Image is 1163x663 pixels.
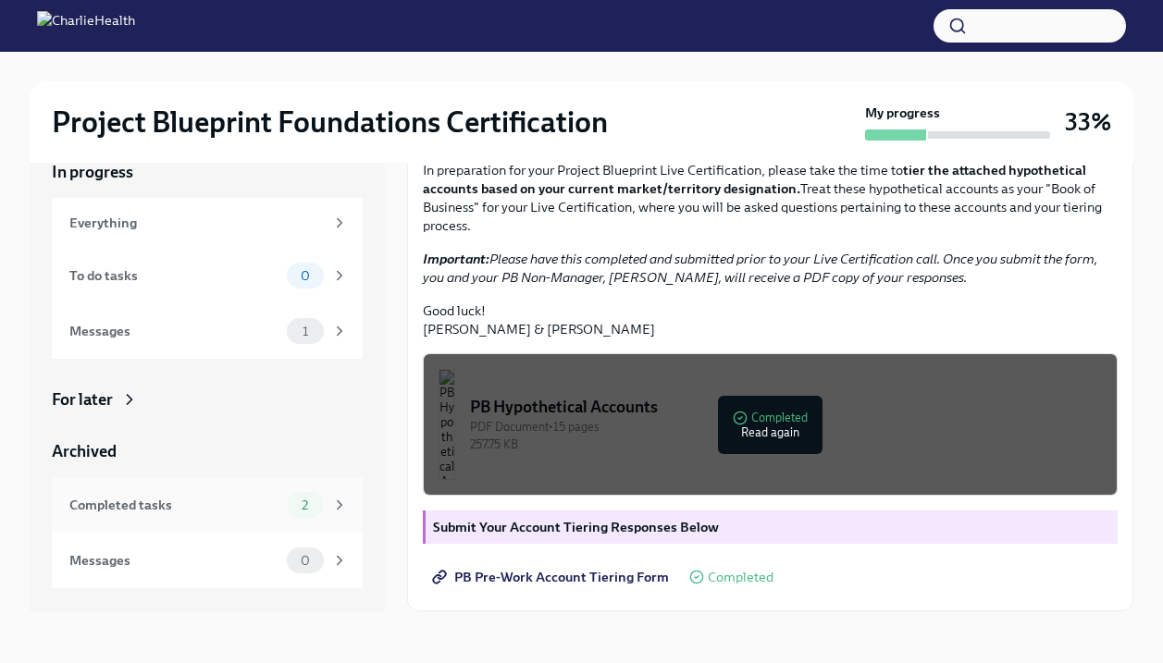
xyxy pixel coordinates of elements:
div: PB Hypothetical Accounts [470,396,1102,418]
div: Messages [69,321,279,341]
a: Messages0 [52,533,363,588]
div: 257.75 KB [470,436,1102,453]
a: PB Pre-Work Account Tiering Form [423,559,682,595]
a: Everything [52,198,363,248]
a: In progress [52,161,363,183]
div: Messages [69,550,279,571]
strong: My progress [865,104,940,122]
strong: Submit Your Account Tiering Responses Below [433,519,719,535]
div: Everything [69,213,324,233]
a: Archived [52,440,363,462]
span: 0 [290,269,321,283]
a: To do tasks0 [52,248,363,303]
img: PB Hypothetical Accounts [439,369,455,480]
h2: Project Blueprint Foundations Certification [52,104,608,141]
img: CharlieHealth [37,11,135,41]
div: For later [52,388,113,411]
span: 1 [291,325,319,338]
h3: 33% [1065,105,1111,139]
span: 2 [291,498,319,512]
p: Good luck! [PERSON_NAME] & [PERSON_NAME] [423,301,1118,338]
span: 0 [290,554,321,568]
span: PB Pre-Work Account Tiering Form [436,568,669,586]
div: To do tasks [69,265,279,286]
span: Completed [708,571,773,584]
a: For later [52,388,363,411]
div: PDF Document • 15 pages [470,418,1102,436]
em: Please have this completed and submitted prior to your Live Certification call. Once you submit t... [423,251,1097,286]
p: In preparation for your Project Blueprint Live Certification, please take the time to Treat these... [423,161,1118,235]
strong: Important: [423,251,489,267]
a: Messages1 [52,303,363,359]
div: Completed tasks [69,495,279,515]
a: Completed tasks2 [52,477,363,533]
button: PB Hypothetical AccountsPDF Document•15 pages257.75 KBCompletedRead again [423,353,1118,496]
